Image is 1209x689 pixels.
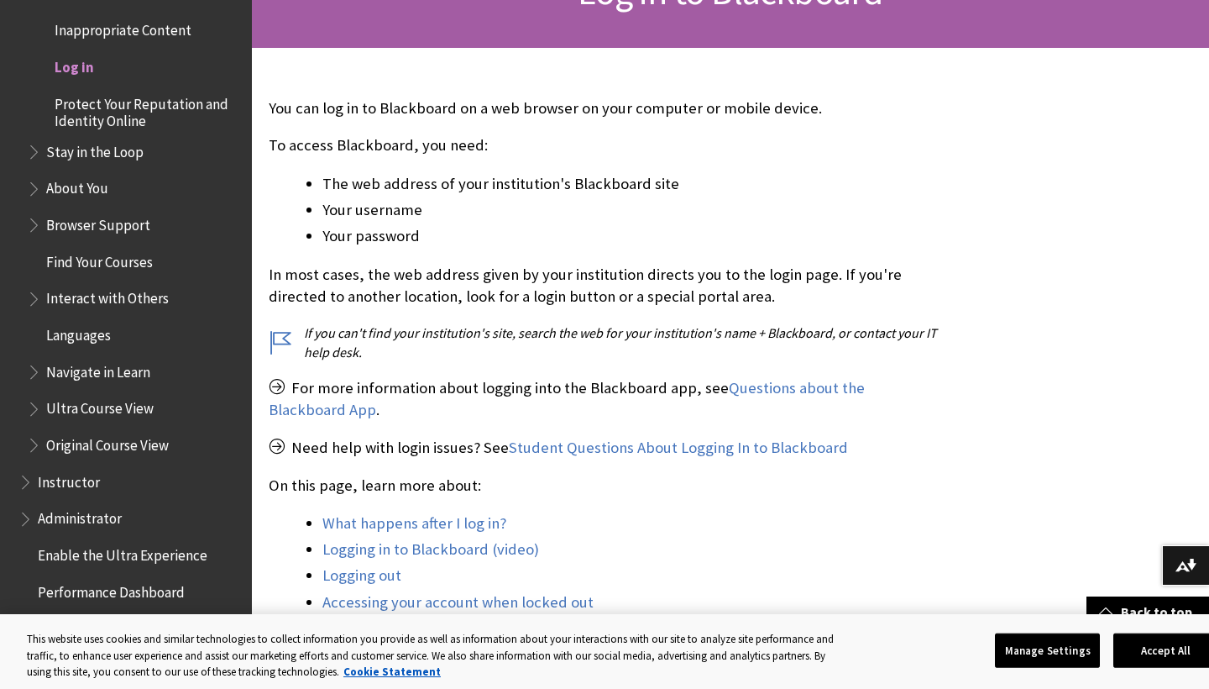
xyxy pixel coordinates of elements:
span: Browser Support [46,211,150,234]
span: Find Your Courses [46,248,153,271]
a: More information about your privacy, opens in a new tab [343,665,441,679]
p: On this page, learn more about: [269,475,944,497]
a: Student Questions About Logging In to Blackboard [509,438,848,458]
span: About You [46,175,108,197]
a: Logging in to Blackboard (video) [322,539,539,560]
span: Enable the Ultra Experience [38,541,207,564]
p: Need help with login issues? See [269,437,944,459]
a: Accessing your account when locked out [322,592,594,613]
span: Log in [55,53,94,76]
p: In most cases, the web address given by your institution directs you to the login page. If you're... [269,264,944,308]
span: Stay in the Loop [46,138,144,160]
p: For more information about logging into the Blackboard app, see . [269,377,944,421]
li: Your password [322,224,944,248]
li: Your username [322,198,944,222]
span: Original Course View [46,431,169,454]
span: Performance Dashboard [38,578,185,601]
span: Instructor [38,468,100,491]
span: Administrator [38,505,122,528]
a: Back to top [1086,597,1209,628]
a: Logging out [322,565,401,586]
p: You can log in to Blackboard on a web browser on your computer or mobile device. [269,97,944,119]
span: Protect Your Reputation and Identity Online [55,90,240,129]
span: Ultra Course View [46,395,154,418]
span: Interact with Others [46,285,169,308]
a: Questions about the Blackboard App [269,378,865,420]
span: Languages [46,321,111,344]
p: If you can't find your institution's site, search the web for your institution's name + Blackboar... [269,323,944,361]
span: Inappropriate Content [55,17,191,39]
span: Navigate in Learn [46,358,150,381]
button: Manage Settings [995,633,1100,668]
p: To access Blackboard, you need: [269,134,944,156]
div: This website uses cookies and similar technologies to collect information you provide as well as ... [27,631,846,681]
a: What happens after I log in? [322,513,506,534]
li: The web address of your institution's Blackboard site [322,172,944,196]
span: Student Questions About Logging In to Blackboard [509,438,848,457]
